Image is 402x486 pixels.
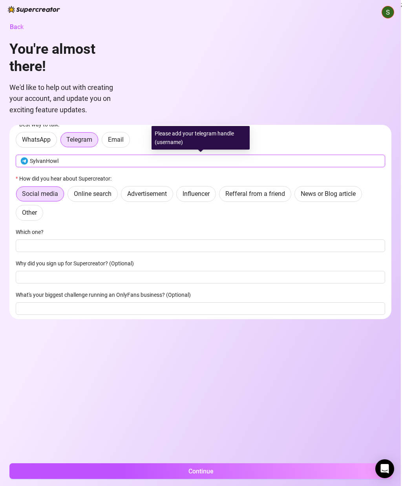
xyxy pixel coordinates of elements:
span: News or Blog article [301,190,356,197]
span: WhatsApp [22,136,51,143]
span: We'd like to help out with creating your account, and update you on exciting feature updates. [9,82,127,115]
span: Social media [22,190,58,197]
h1: You're almost there! [9,41,127,75]
input: @username [30,157,380,165]
label: What's your biggest challenge running an OnlyFans business? (Optional) [16,291,196,299]
label: Which one? [16,228,49,236]
span: Influencer [183,190,210,197]
div: Open Intercom Messenger [375,459,394,478]
span: Online search [74,190,111,197]
button: Back [9,19,30,35]
button: Continue [9,463,393,479]
span: Email [108,136,124,143]
label: Why did you sign up for Supercreator? (Optional) [16,259,139,268]
span: Advertisement [127,190,167,197]
img: ACg8ocLvOutsYCkCu5HQ9-6XII6vkd2hoZLMcWGORehptXhRwWMIgA=s96-c [382,6,394,18]
input: Which one? [16,239,385,252]
input: Why did you sign up for Supercreator? (Optional) [16,271,385,283]
span: Refferal from a friend [225,190,285,197]
label: How did you hear about Supercreator: [16,174,117,183]
span: Continue [188,468,214,475]
div: Please add your telegram handle (username) [152,126,250,150]
span: Back [10,23,24,31]
img: logo [8,6,60,13]
span: Other [22,209,37,216]
input: What's your biggest challenge running an OnlyFans business? (Optional) [16,302,385,315]
span: Telegram [66,136,92,143]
